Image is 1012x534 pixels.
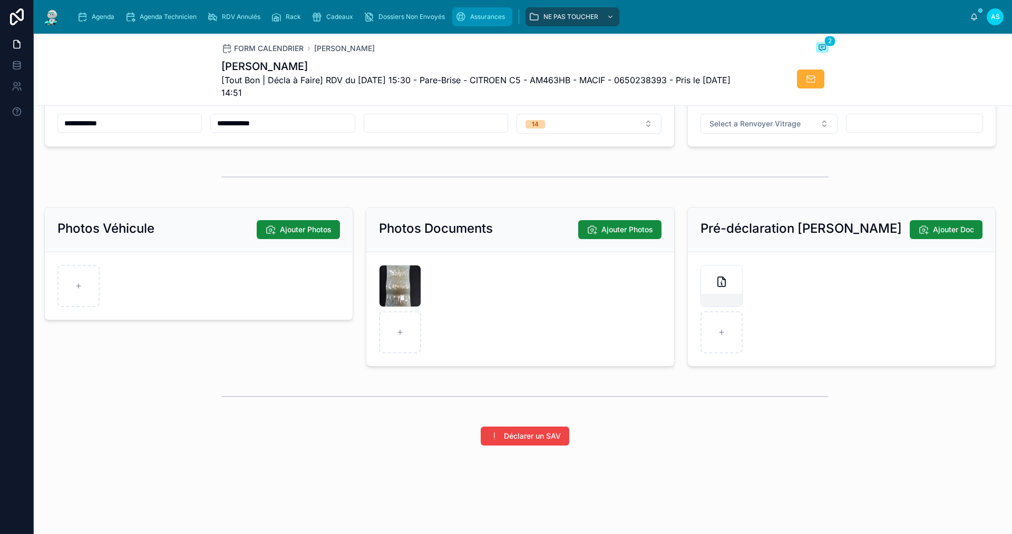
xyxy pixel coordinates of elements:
[933,224,974,235] span: Ajouter Doc
[378,13,445,21] span: Dossiers Non Envoyés
[286,13,301,21] span: Rack
[326,13,353,21] span: Cadeaux
[257,220,340,239] button: Ajouter Photos
[140,13,197,21] span: Agenda Technicien
[578,220,661,239] button: Ajouter Photos
[361,7,452,26] a: Dossiers Non Envoyés
[452,7,512,26] a: Assurances
[824,36,835,46] span: 2
[481,427,569,446] button: Déclarer un SAV
[700,114,838,134] button: Select Button
[268,7,308,26] a: Rack
[816,42,829,55] button: 2
[204,7,268,26] a: RDV Annulés
[221,74,750,99] span: [Tout Bon | Décla à Faire] RDV du [DATE] 15:30 - Pare-Brise - CITROEN C5 - AM463HB - MACIF - 0650...
[222,13,260,21] span: RDV Annulés
[517,114,661,134] button: Select Button
[314,43,375,54] a: [PERSON_NAME]
[532,120,539,128] div: 14
[280,224,332,235] span: Ajouter Photos
[470,13,505,21] span: Assurances
[526,7,619,26] a: NE PAS TOUCHER
[543,13,598,21] span: NE PAS TOUCHER
[57,220,154,237] h2: Photos Véhicule
[234,43,304,54] span: FORM CALENDRIER
[42,8,61,25] img: App logo
[308,7,361,26] a: Cadeaux
[991,13,1000,21] span: AS
[700,220,902,237] h2: Pré-déclaration [PERSON_NAME]
[910,220,982,239] button: Ajouter Doc
[70,5,970,28] div: scrollable content
[221,59,750,74] h1: [PERSON_NAME]
[379,220,493,237] h2: Photos Documents
[74,7,122,26] a: Agenda
[92,13,114,21] span: Agenda
[221,43,304,54] a: FORM CALENDRIER
[601,224,653,235] span: Ajouter Photos
[504,431,561,441] span: Déclarer un SAV
[122,7,204,26] a: Agenda Technicien
[709,118,801,129] span: Select a Renvoyer Vitrage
